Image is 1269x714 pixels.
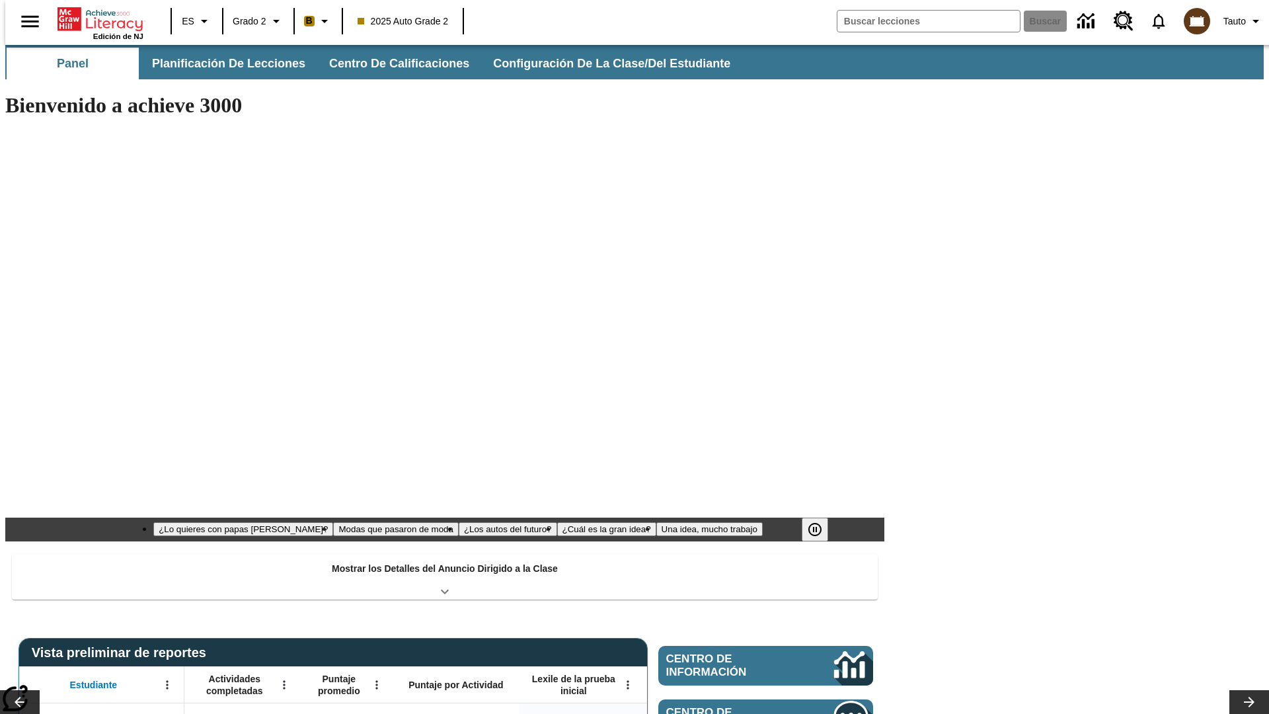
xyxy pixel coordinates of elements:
[557,522,656,536] button: Diapositiva 4 ¿Cuál es la gran idea?
[191,673,278,697] span: Actividades completadas
[58,6,143,32] a: Portada
[525,673,622,697] span: Lexile de la prueba inicial
[7,48,139,79] button: Panel
[227,9,289,33] button: Grado: Grado 2, Elige un grado
[11,2,50,41] button: Abrir el menú lateral
[153,522,333,536] button: Diapositiva 1 ¿Lo quieres con papas fritas?
[319,48,480,79] button: Centro de calificaciones
[656,522,763,536] button: Diapositiva 5 Una idea, mucho trabajo
[459,522,557,536] button: Diapositiva 3 ¿Los autos del futuro?
[299,9,338,33] button: Boost El color de la clase es anaranjado claro. Cambiar el color de la clase.
[666,653,790,679] span: Centro de información
[358,15,449,28] span: 2025 Auto Grade 2
[274,675,294,695] button: Abrir menú
[5,45,1264,79] div: Subbarra de navegación
[93,32,143,40] span: Edición de NJ
[482,48,741,79] button: Configuración de la clase/del estudiante
[5,93,884,118] h1: Bienvenido a achieve 3000
[408,679,503,691] span: Puntaje por Actividad
[1176,4,1218,38] button: Escoja un nuevo avatar
[12,554,878,600] div: Mostrar los Detalles del Anuncio Dirigido a la Clase
[367,675,387,695] button: Abrir menú
[157,675,177,695] button: Abrir menú
[618,675,638,695] button: Abrir menú
[306,13,313,29] span: B
[1141,4,1176,38] a: Notificaciones
[1223,15,1246,28] span: Tauto
[1229,690,1269,714] button: Carrusel de lecciones, seguir
[1069,3,1106,40] a: Centro de información
[182,15,194,28] span: ES
[176,9,218,33] button: Lenguaje: ES, Selecciona un idioma
[802,518,828,541] button: Pausar
[5,48,742,79] div: Subbarra de navegación
[1218,9,1269,33] button: Perfil/Configuración
[307,673,371,697] span: Puntaje promedio
[332,562,558,576] p: Mostrar los Detalles del Anuncio Dirigido a la Clase
[1106,3,1141,39] a: Centro de recursos, Se abrirá en una pestaña nueva.
[333,522,458,536] button: Diapositiva 2 Modas que pasaron de moda
[233,15,266,28] span: Grado 2
[837,11,1020,32] input: Buscar campo
[70,679,118,691] span: Estudiante
[58,5,143,40] div: Portada
[802,518,841,541] div: Pausar
[1184,8,1210,34] img: avatar image
[658,646,873,686] a: Centro de información
[141,48,316,79] button: Planificación de lecciones
[32,645,213,660] span: Vista preliminar de reportes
